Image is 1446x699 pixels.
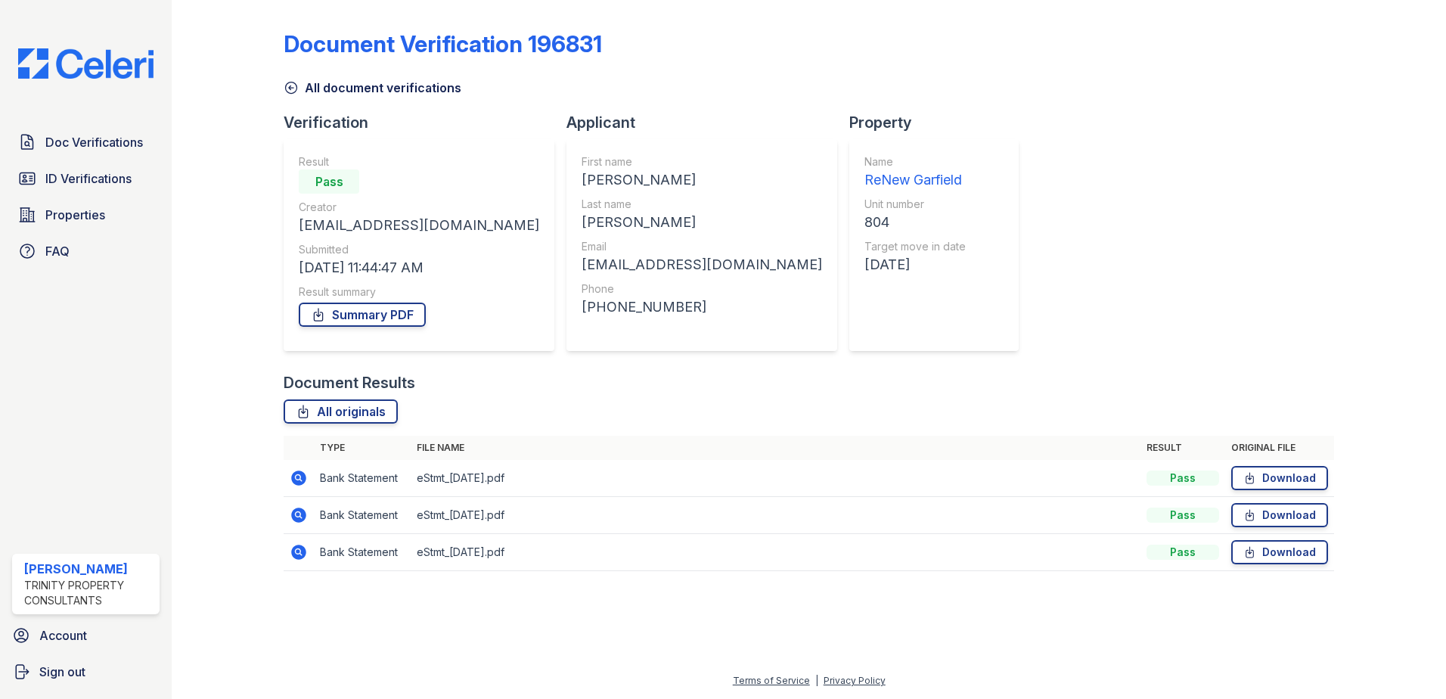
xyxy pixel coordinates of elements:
a: Download [1231,466,1328,490]
div: Result [299,154,539,169]
img: CE_Logo_Blue-a8612792a0a2168367f1c8372b55b34899dd931a85d93a1a3d3e32e68fde9ad4.png [6,48,166,79]
a: All document verifications [284,79,461,97]
td: eStmt_[DATE].pdf [411,497,1140,534]
a: Name ReNew Garfield [864,154,966,191]
div: 804 [864,212,966,233]
div: Creator [299,200,539,215]
span: Doc Verifications [45,133,143,151]
div: | [815,675,818,686]
div: [PHONE_NUMBER] [582,297,822,318]
div: [EMAIL_ADDRESS][DOMAIN_NAME] [582,254,822,275]
div: Verification [284,112,566,133]
div: Phone [582,281,822,297]
span: Sign out [39,663,85,681]
a: Properties [12,200,160,230]
div: [DATE] [864,254,966,275]
div: [EMAIL_ADDRESS][DOMAIN_NAME] [299,215,539,236]
td: eStmt_[DATE].pdf [411,460,1140,497]
a: Account [6,620,166,651]
div: ReNew Garfield [864,169,966,191]
a: Download [1231,503,1328,527]
a: Download [1231,540,1328,564]
div: [PERSON_NAME] [582,212,822,233]
div: First name [582,154,822,169]
a: Terms of Service [733,675,810,686]
a: All originals [284,399,398,424]
div: Email [582,239,822,254]
div: Trinity Property Consultants [24,578,154,608]
div: Unit number [864,197,966,212]
a: Summary PDF [299,303,426,327]
a: ID Verifications [12,163,160,194]
div: Document Results [284,372,415,393]
th: Original file [1225,436,1334,460]
div: [PERSON_NAME] [24,560,154,578]
th: File name [411,436,1140,460]
div: Name [864,154,966,169]
a: Sign out [6,657,166,687]
div: Result summary [299,284,539,300]
a: Doc Verifications [12,127,160,157]
span: Account [39,626,87,645]
iframe: chat widget [1382,638,1431,684]
div: Property [849,112,1031,133]
div: Pass [299,169,359,194]
div: Last name [582,197,822,212]
a: FAQ [12,236,160,266]
div: [PERSON_NAME] [582,169,822,191]
div: Applicant [566,112,849,133]
th: Type [314,436,411,460]
td: eStmt_[DATE].pdf [411,534,1140,571]
div: Document Verification 196831 [284,30,602,57]
a: Privacy Policy [824,675,886,686]
div: Target move in date [864,239,966,254]
div: Submitted [299,242,539,257]
td: Bank Statement [314,534,411,571]
div: Pass [1147,471,1219,486]
th: Result [1140,436,1225,460]
div: Pass [1147,545,1219,560]
td: Bank Statement [314,460,411,497]
span: FAQ [45,242,70,260]
span: ID Verifications [45,169,132,188]
span: Properties [45,206,105,224]
div: [DATE] 11:44:47 AM [299,257,539,278]
div: Pass [1147,508,1219,523]
td: Bank Statement [314,497,411,534]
